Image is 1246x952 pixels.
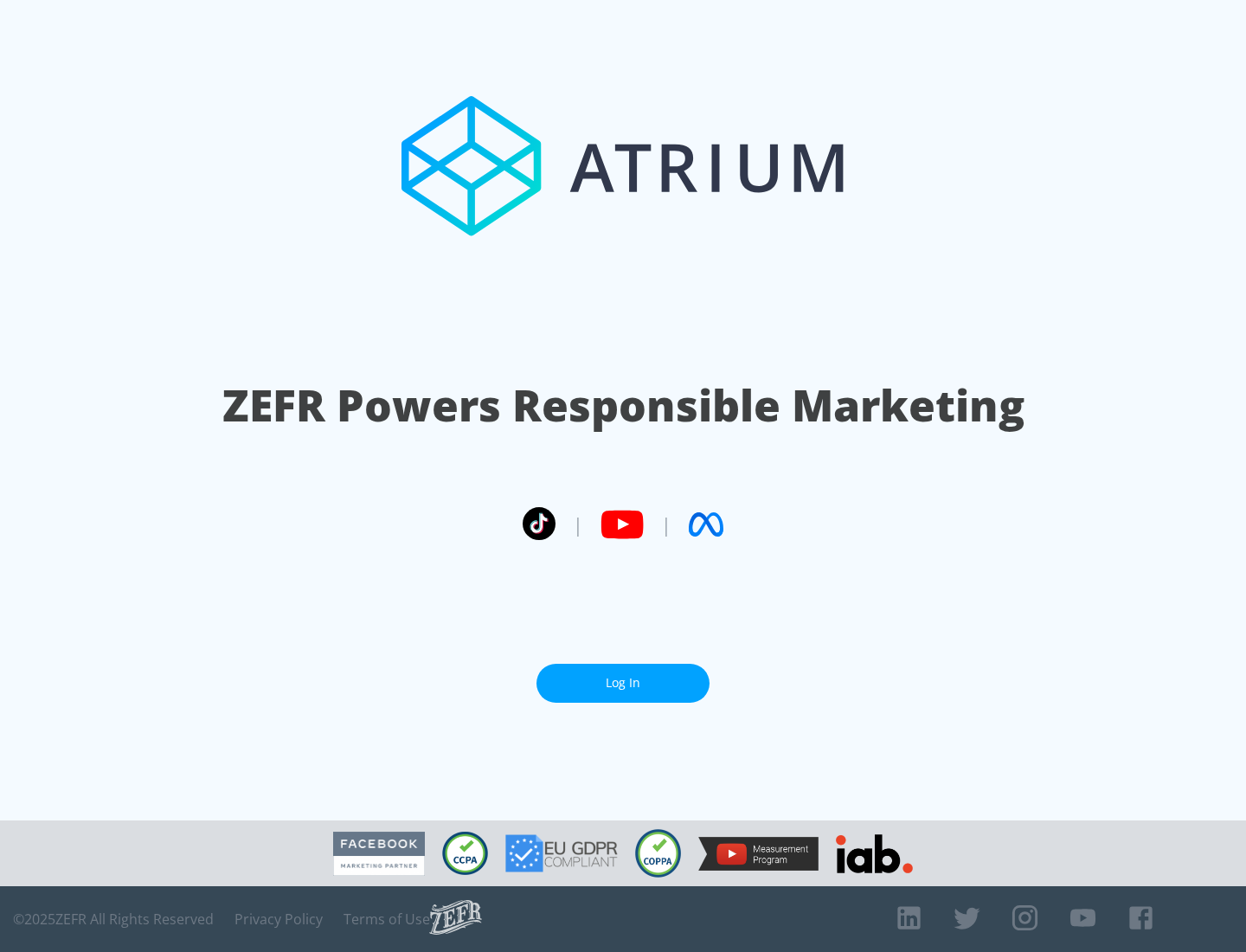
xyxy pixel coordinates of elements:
a: Log In [536,664,710,703]
img: COPPA Compliant [635,829,681,878]
a: Privacy Policy [234,910,323,928]
h1: ZEFR Powers Responsible Marketing [222,376,1024,435]
img: IAB [836,834,913,873]
span: | [661,511,671,537]
img: Facebook Marketing Partner [333,832,425,876]
span: | [573,511,583,537]
img: YouTube Measurement Program [698,837,819,871]
a: Terms of Use [344,910,430,928]
span: © 2025 ZEFR All Rights Reserved [13,910,214,928]
img: GDPR Compliant [505,834,618,872]
img: CCPA Compliant [442,832,488,875]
